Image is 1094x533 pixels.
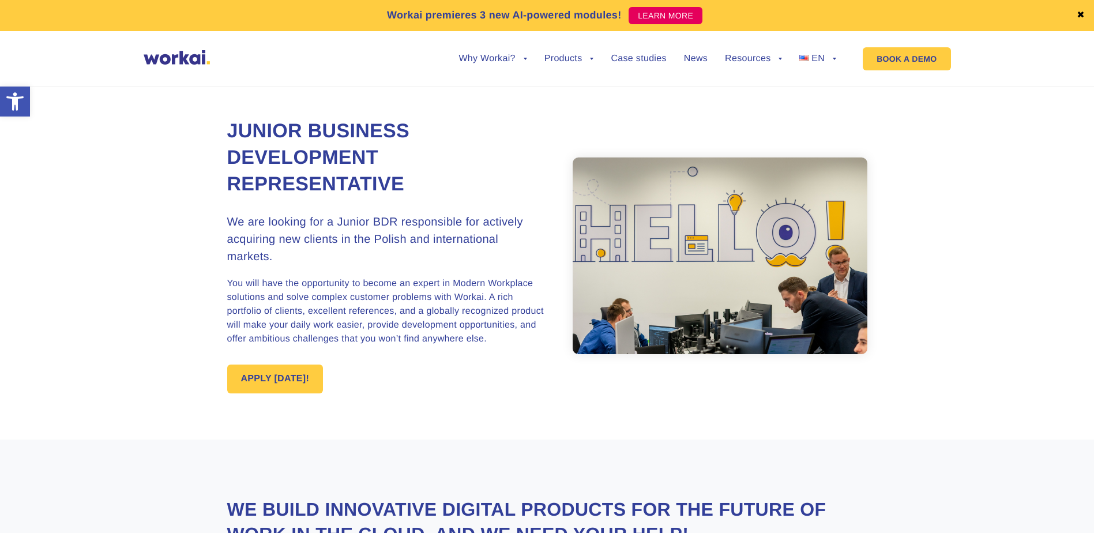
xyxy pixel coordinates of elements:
[629,7,702,24] a: LEARN MORE
[227,279,544,344] span: You will have the opportunity to become an expert in Modern Workplace solutions and solve complex...
[544,54,594,63] a: Products
[458,54,527,63] a: Why Workai?
[684,54,708,63] a: News
[811,54,825,63] span: EN
[387,7,622,23] p: Workai premieres 3 new AI-powered modules!
[227,120,410,195] strong: Junior Business Development Representative
[227,213,547,265] h3: We are looking for a Junior BDR responsible for actively acquiring new clients in the Polish and ...
[1077,11,1085,20] a: ✖
[863,47,950,70] a: BOOK A DEMO
[611,54,666,63] a: Case studies
[227,365,324,393] a: APPLY [DATE]!
[725,54,782,63] a: Resources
